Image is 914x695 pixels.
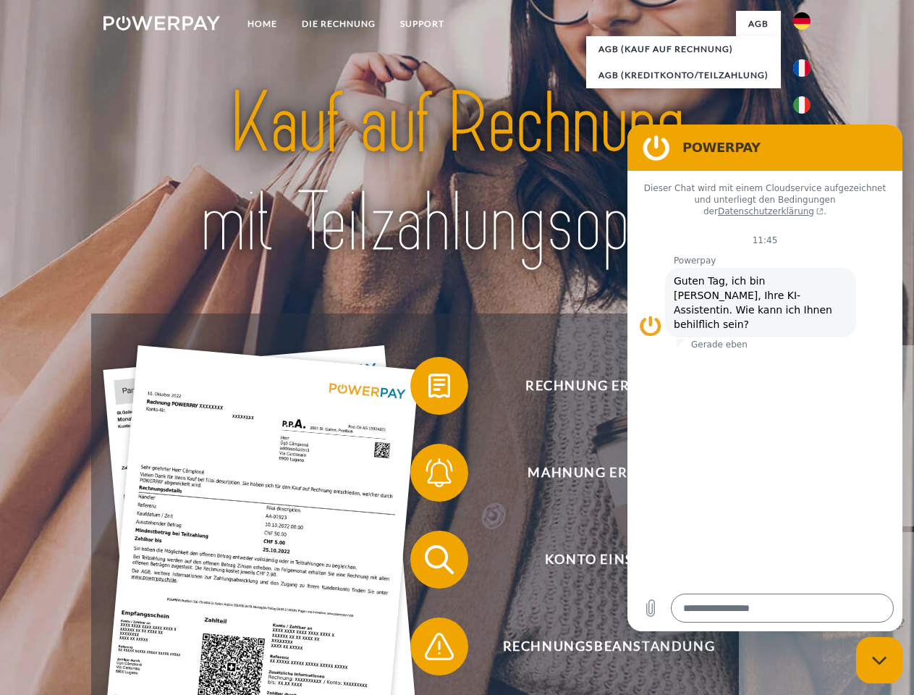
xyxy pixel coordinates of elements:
span: Rechnungsbeanstandung [431,618,786,675]
iframe: Schaltfläche zum Öffnen des Messaging-Fensters; Konversation läuft [856,637,902,683]
img: it [793,96,811,114]
button: Konto einsehen [410,531,787,589]
button: Rechnungsbeanstandung [410,618,787,675]
iframe: Messaging-Fenster [627,125,902,631]
button: Rechnung erhalten? [410,357,787,415]
img: title-powerpay_de.svg [138,69,776,277]
img: qb_warning.svg [421,628,457,665]
img: qb_search.svg [421,542,457,578]
a: agb [736,11,781,37]
img: qb_bill.svg [421,368,457,404]
a: DIE RECHNUNG [289,11,388,37]
img: fr [793,59,811,77]
button: Mahnung erhalten? [410,444,787,502]
span: Rechnung erhalten? [431,357,786,415]
img: logo-powerpay-white.svg [103,16,220,30]
a: SUPPORT [388,11,457,37]
a: AGB (Kreditkonto/Teilzahlung) [586,62,781,88]
img: qb_bell.svg [421,455,457,491]
a: AGB (Kauf auf Rechnung) [586,36,781,62]
span: Mahnung erhalten? [431,444,786,502]
span: Konto einsehen [431,531,786,589]
img: de [793,12,811,30]
a: Home [235,11,289,37]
